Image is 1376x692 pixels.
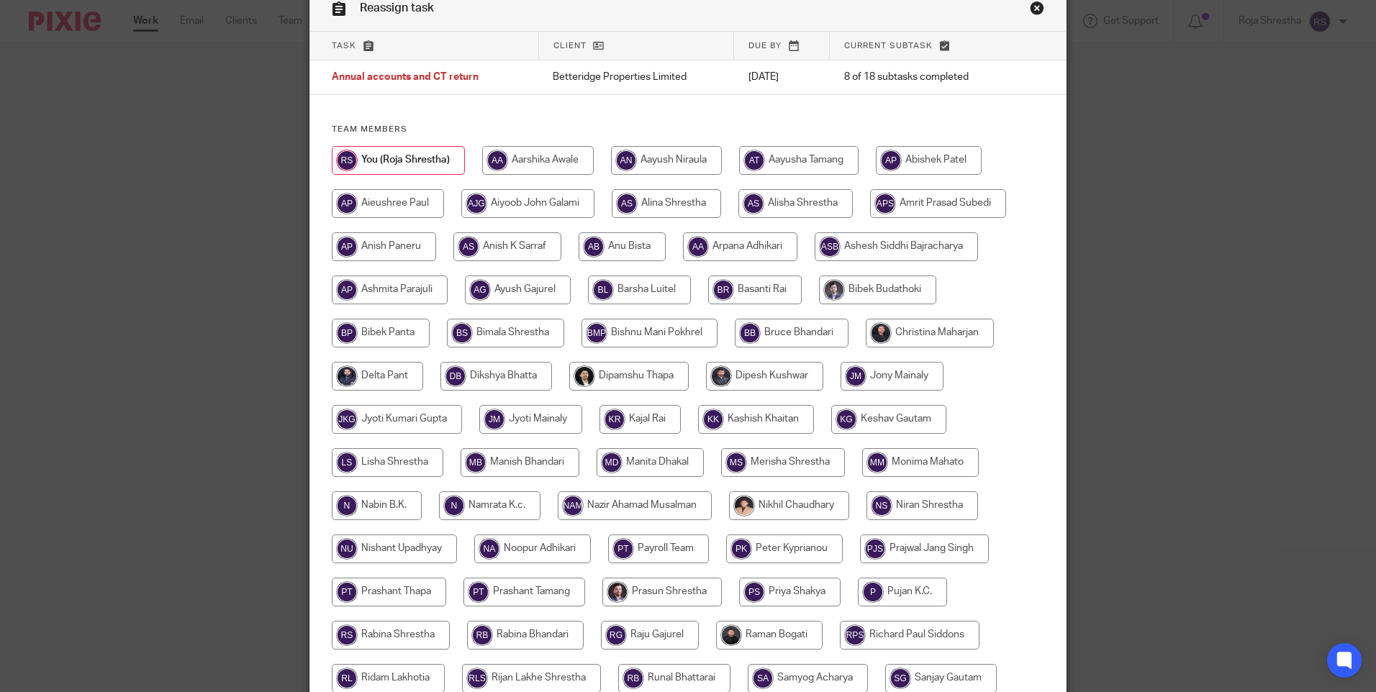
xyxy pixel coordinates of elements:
[332,73,479,83] span: Annual accounts and CT return
[553,42,587,50] span: Client
[332,42,356,50] span: Task
[332,124,1044,135] h4: Team members
[553,70,719,84] p: Betteridge Properties Limited
[748,70,815,84] p: [DATE]
[748,42,782,50] span: Due by
[360,2,434,14] span: Reassign task
[844,42,933,50] span: Current subtask
[1030,1,1044,20] a: Close this dialog window
[830,60,1014,95] td: 8 of 18 subtasks completed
